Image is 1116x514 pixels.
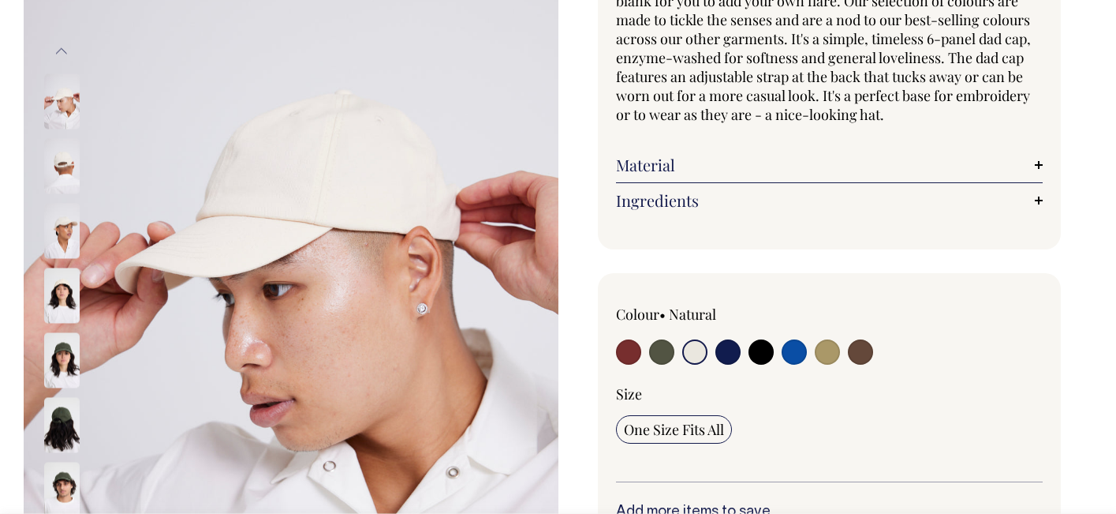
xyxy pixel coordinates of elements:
[659,305,666,324] span: •
[624,420,724,439] span: One Size Fits All
[669,305,716,324] label: Natural
[50,34,73,69] button: Previous
[44,203,80,258] img: natural
[616,191,1043,210] a: Ingredients
[44,332,80,388] img: olive
[616,305,787,324] div: Colour
[616,415,732,444] input: One Size Fits All
[616,385,1043,403] div: Size
[44,268,80,323] img: natural
[44,397,80,452] img: olive
[44,73,80,129] img: natural
[44,138,80,193] img: natural
[616,156,1043,174] a: Material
